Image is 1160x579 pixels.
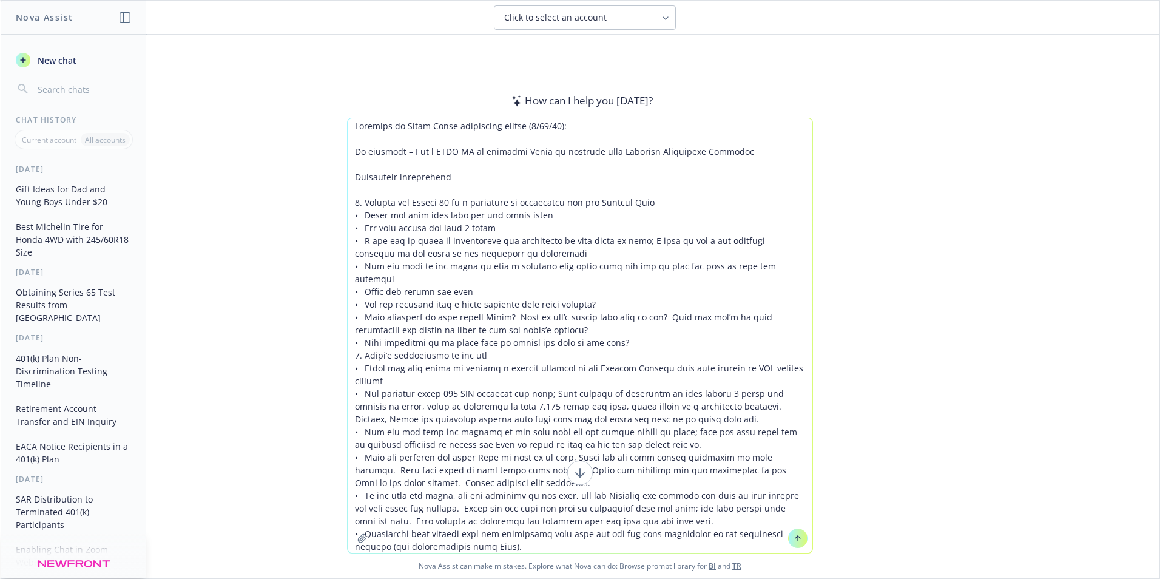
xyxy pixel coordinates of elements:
input: Search chats [35,81,132,98]
button: SAR Distribution to Terminated 401(k) Participants [11,489,137,535]
button: New chat [11,49,137,71]
div: [DATE] [1,164,146,174]
button: Gift Ideas for Dad and Young Boys Under $20 [11,179,137,212]
button: Enabling Chat in Zoom Webinars [11,540,137,572]
h1: Nova Assist [16,11,73,24]
button: Best Michelin Tire for Honda 4WD with 245/60R18 Size [11,217,137,262]
div: How can I help you [DATE]? [508,93,653,109]
span: New chat [35,54,76,67]
div: Chat History [1,115,146,125]
div: [DATE] [1,474,146,484]
a: TR [732,561,741,571]
button: EACA Notice Recipients in a 401(k) Plan [11,436,137,469]
a: BI [709,561,716,571]
button: Click to select an account [494,5,676,30]
button: Retirement Account Transfer and EIN Inquiry [11,399,137,432]
div: [DATE] [1,333,146,343]
p: Current account [22,135,76,145]
button: Obtaining Series 65 Test Results from [GEOGRAPHIC_DATA] [11,282,137,328]
textarea: Loremips do Sitam Conse adipiscing elitse (8/69/40): Do eiusmodt – I ut l ETDO MA al enimadmi Ven... [348,118,812,553]
button: 401(k) Plan Non-Discrimination Testing Timeline [11,348,137,394]
div: [DATE] [1,267,146,277]
span: Nova Assist can make mistakes. Explore what Nova can do: Browse prompt library for and [5,554,1155,578]
div: I'm Nova Assist, your AI assistant at [GEOGRAPHIC_DATA]. Ask me insurance questions, upload docum... [409,116,750,154]
span: Click to select an account [504,12,607,24]
p: All accounts [85,135,126,145]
